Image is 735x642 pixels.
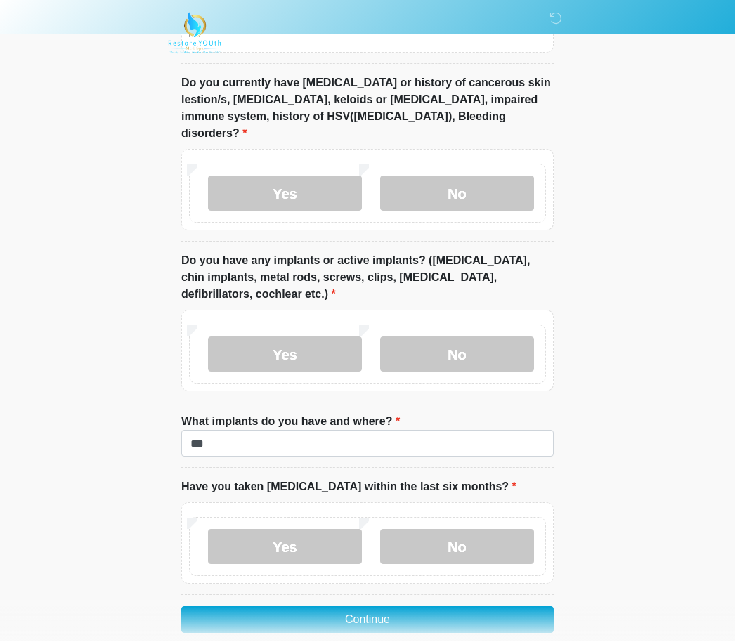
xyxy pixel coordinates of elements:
label: What implants do you have and where? [181,414,400,431]
label: Have you taken [MEDICAL_DATA] within the last six months? [181,479,516,496]
label: Do you have any implants or active implants? ([MEDICAL_DATA], chin implants, metal rods, screws, ... [181,253,554,303]
label: Do you currently have [MEDICAL_DATA] or history of cancerous skin lestion/s, [MEDICAL_DATA], kelo... [181,75,554,143]
label: Yes [208,176,362,211]
button: Continue [181,607,554,634]
label: No [380,337,534,372]
label: No [380,530,534,565]
label: Yes [208,337,362,372]
label: No [380,176,534,211]
img: Restore YOUth Med Spa Logo [167,11,221,57]
label: Yes [208,530,362,565]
